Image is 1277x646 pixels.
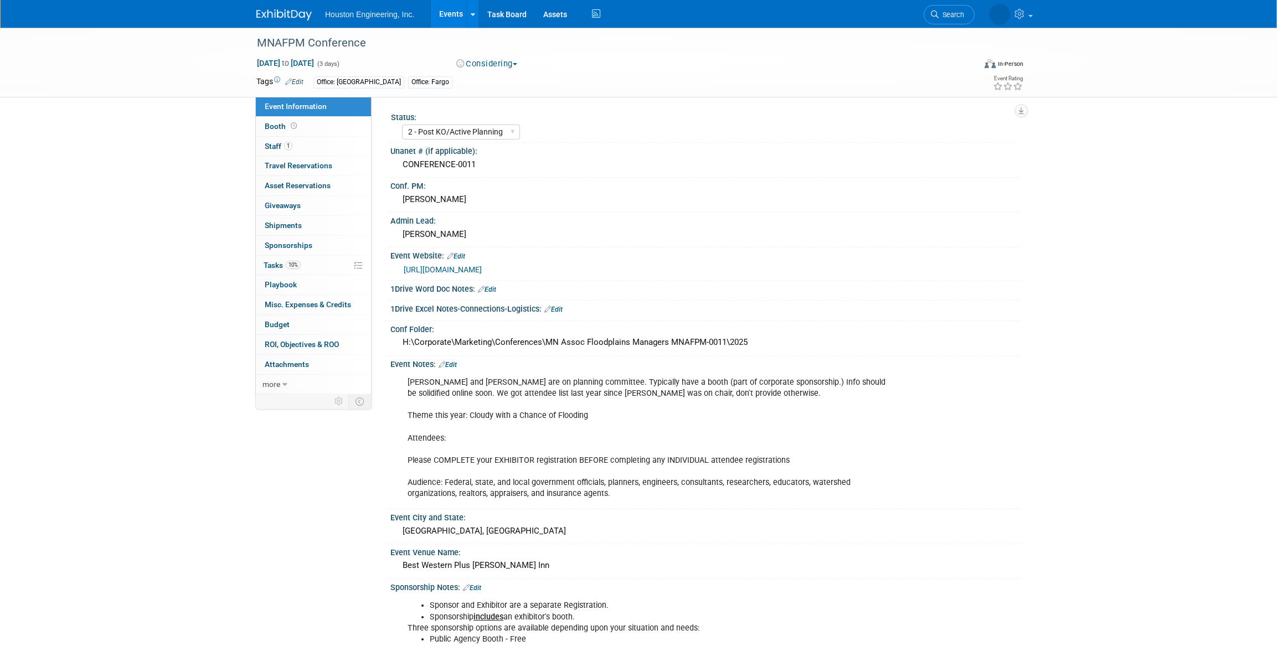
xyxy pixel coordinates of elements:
a: Booth [256,117,371,136]
div: Sponsorship Notes: [390,579,1021,593]
span: 10% [286,261,301,269]
li: Public Agency Booth - Free [430,634,892,645]
a: Playbook [256,275,371,294]
div: Event Venue Name: [390,544,1021,558]
img: Heidi Joarnt [989,4,1010,25]
span: Shipments [265,221,302,230]
div: H:\Corporate\Marketing\Conferences\MN Assoc Floodplains Managers MNAFPM-0011\2025 [399,334,1012,351]
a: Edit [478,286,496,293]
a: Edit [544,306,563,313]
a: Asset Reservations [256,176,371,195]
div: Event Website: [390,247,1021,262]
div: Unanet # (if applicable): [390,143,1021,157]
a: more [256,375,371,394]
td: Personalize Event Tab Strip [329,394,349,409]
div: In-Person [997,60,1023,68]
span: Booth [265,122,299,131]
a: Budget [256,315,371,334]
a: Misc. Expenses & Credits [256,295,371,314]
span: Search [939,11,964,19]
span: Houston Engineering, Inc. [325,10,414,19]
span: Sponsorships [265,241,312,250]
div: 1Drive Excel Notes-Connections-Logistics: [390,301,1021,315]
div: Best Western Plus [PERSON_NAME] Inn [399,557,1012,574]
a: Shipments [256,216,371,235]
div: Event Format [909,58,1023,74]
span: Playbook [265,280,297,289]
div: Conf. PM: [390,178,1021,192]
div: Event City and State: [390,509,1021,523]
b: includes [473,612,503,622]
img: Format-Inperson.png [985,59,996,68]
span: Booth not reserved yet [289,122,299,130]
span: Attachments [265,360,309,369]
span: Tasks [264,261,301,270]
div: CONFERENCE-0011 [399,156,1012,173]
div: Event Rating [993,76,1023,81]
a: Sponsorships [256,236,371,255]
div: Admin Lead: [390,213,1021,226]
div: Office: Fargo [408,76,452,88]
span: Giveaways [265,201,301,210]
span: [DATE] [DATE] [256,58,315,68]
a: Giveaways [256,196,371,215]
a: Event Information [256,97,371,116]
a: Edit [285,78,303,86]
span: Misc. Expenses & Credits [265,300,351,309]
span: Event Information [265,102,327,111]
div: Status: [391,109,1016,123]
div: [PERSON_NAME] [399,191,1012,208]
span: more [262,380,280,389]
td: Toggle Event Tabs [349,394,372,409]
td: Tags [256,76,303,89]
div: Office: [GEOGRAPHIC_DATA] [313,76,404,88]
div: Event Notes: [390,356,1021,370]
li: Sponsor and Exhibitor are a separate Registration. [430,600,892,611]
a: Edit [439,361,457,369]
a: Staff1 [256,137,371,156]
a: Edit [463,584,481,592]
span: ROI, Objectives & ROO [265,340,339,349]
div: Conf Folder: [390,321,1021,335]
div: [PERSON_NAME] and [PERSON_NAME] are on planning committee. Typically have a booth (part of corpor... [400,371,899,505]
div: MNAFPM Conference [253,33,958,53]
div: [PERSON_NAME] [399,226,1012,243]
a: [URL][DOMAIN_NAME] [404,265,482,274]
div: [GEOGRAPHIC_DATA], [GEOGRAPHIC_DATA] [399,523,1012,540]
div: 1Drive Word Doc Notes: [390,281,1021,295]
span: Staff [265,142,292,151]
a: Attachments [256,355,371,374]
button: Considering [452,58,522,70]
span: 1 [284,142,292,150]
span: Travel Reservations [265,161,332,170]
img: ExhibitDay [256,9,312,20]
a: ROI, Objectives & ROO [256,335,371,354]
span: Asset Reservations [265,181,331,190]
li: Sponsorship an exhibitor's booth. [430,612,892,623]
a: Search [924,5,975,24]
span: to [280,59,291,68]
span: Budget [265,320,290,329]
a: Edit [447,252,465,260]
a: Travel Reservations [256,156,371,175]
a: Tasks10% [256,256,371,275]
span: (3 days) [316,60,339,68]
